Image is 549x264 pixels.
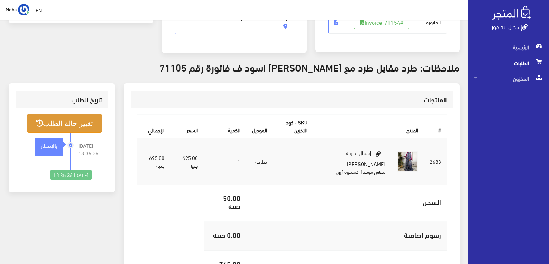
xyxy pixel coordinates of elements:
[313,138,391,185] td: إسدال بطرحه [PERSON_NAME]
[41,141,57,149] strong: بالإنتظار
[424,115,447,138] th: #
[204,138,246,185] td: 1
[328,11,447,34] span: الفاتورة
[209,194,240,210] h5: 50.00 جنيه
[273,115,313,138] th: SKU - كود التخزين
[18,4,29,15] img: ...
[27,114,102,132] button: تغيير حالة الطلب
[50,170,92,180] div: [DATE] 18:35:36
[204,115,246,138] th: الكمية
[468,39,549,55] a: الرئيسية
[209,231,240,239] h5: 0.00 جنيه
[137,138,170,185] td: 695.00 جنيه
[6,5,17,14] span: Noha
[246,138,273,185] td: بطرحه
[137,115,170,138] th: اﻹجمالي
[6,4,29,15] a: ... Noha
[336,167,362,176] small: | كشميرة أزرق
[35,5,42,14] u: EN
[474,39,543,55] span: الرئيسية
[468,55,549,71] a: الطلبات
[468,71,549,87] a: المخزون
[492,6,531,20] img: .
[313,115,424,138] th: المنتج
[170,115,204,138] th: السعر
[78,142,102,157] span: [DATE] 18:35:36
[252,231,441,239] h5: رسوم اضافية
[354,15,409,29] a: #Invoice-71154
[9,62,460,73] h3: ملاحظات: طرد مقابل طرد مع [PERSON_NAME] اسود ف فاتورة رقم 71105
[252,198,441,206] h5: الشحن
[492,21,528,31] a: إسدال اند مور
[137,96,447,103] h3: المنتجات
[170,138,204,185] td: 695.00 جنيه
[246,115,273,138] th: الموديل
[22,96,102,103] h3: تاريخ الطلب
[9,215,36,242] iframe: Drift Widget Chat Controller
[424,138,447,185] td: 2683
[363,167,385,176] small: مقاس موحد
[474,55,543,71] span: الطلبات
[474,71,543,87] span: المخزون
[33,4,44,16] a: EN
